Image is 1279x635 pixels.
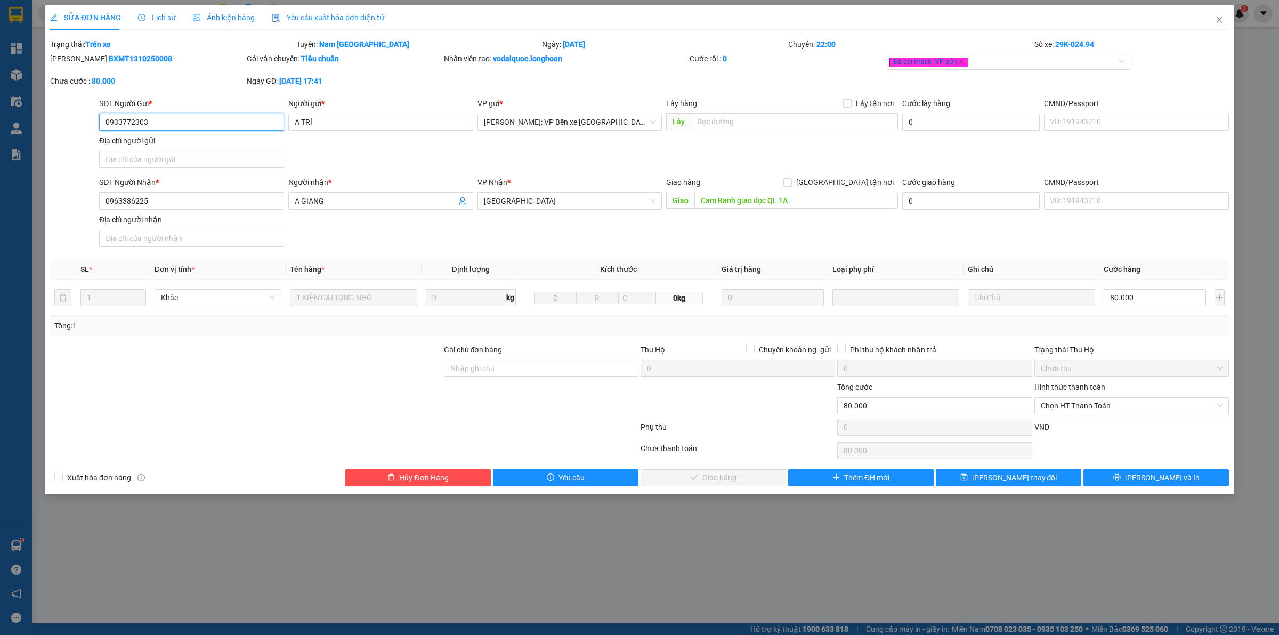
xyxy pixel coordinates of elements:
[99,214,284,226] div: Địa chỉ người nhận
[639,443,836,461] div: Chưa thanh toán
[54,320,493,332] div: Tổng: 1
[691,113,898,130] input: Dọc đường
[959,59,964,65] span: close
[1044,98,1229,109] div: CMND/Passport
[295,38,541,50] div: Tuyến:
[846,344,941,356] span: Phí thu hộ khách nhận trả
[247,53,441,65] div: Gói vận chuyển:
[837,383,872,391] span: Tổng cước
[49,38,295,50] div: Trạng thái:
[54,289,71,306] button: delete
[1215,15,1224,24] span: close
[641,345,665,354] span: Thu Hộ
[666,113,691,130] span: Lấy
[290,289,417,306] input: VD: Bàn, Ghế
[444,345,503,354] label: Ghi chú đơn hàng
[972,472,1057,484] span: [PERSON_NAME] thay đổi
[902,99,950,108] label: Cước lấy hàng
[694,192,898,209] input: Dọc đường
[99,176,284,188] div: SĐT Người Nhận
[755,344,835,356] span: Chuyển khoản ng. gửi
[444,360,638,377] input: Ghi chú đơn hàng
[1044,176,1229,188] div: CMND/Passport
[138,14,145,21] span: clock-circle
[639,421,836,440] div: Phụ thu
[792,176,898,188] span: [GEOGRAPHIC_DATA] tận nơi
[1034,383,1105,391] label: Hình thức thanh toán
[534,292,577,304] input: D
[193,13,255,22] span: Ảnh kiện hàng
[50,13,121,22] span: SỬA ĐƠN HÀNG
[563,40,585,49] b: [DATE]
[288,176,473,188] div: Người nhận
[576,292,619,304] input: R
[1041,398,1223,414] span: Chọn HT Thanh Toán
[1041,360,1223,376] span: Chưa thu
[50,53,245,65] div: [PERSON_NAME]:
[444,53,688,65] div: Nhân viên tạo:
[137,474,145,481] span: info-circle
[666,99,697,108] span: Lấy hàng
[493,469,638,486] button: exclamation-circleYêu cầu
[1204,5,1234,35] button: Close
[1034,344,1229,356] div: Trạng thái Thu Hộ
[301,54,339,63] b: Tiêu chuẩn
[493,54,562,63] b: vodaiquoc.longhoan
[345,469,491,486] button: deleteHủy Đơn Hàng
[960,473,968,482] span: save
[50,14,58,21] span: edit
[1113,473,1121,482] span: printer
[387,473,395,482] span: delete
[889,58,969,67] span: Đã gọi khách (VP gửi)
[902,178,955,187] label: Cước giao hàng
[1033,38,1230,50] div: Số xe:
[477,98,662,109] div: VP gửi
[600,265,637,274] span: Kích thước
[477,178,507,187] span: VP Nhận
[99,151,284,168] input: Địa chỉ của người gửi
[541,38,787,50] div: Ngày:
[272,13,384,22] span: Yêu cầu xuất hóa đơn điện tử
[936,469,1081,486] button: save[PERSON_NAME] thay đổi
[290,265,325,274] span: Tên hàng
[852,98,898,109] span: Lấy tận nơi
[247,75,441,87] div: Ngày GD:
[484,193,656,209] span: Khánh Hòa
[844,472,889,484] span: Thêm ĐH mới
[1104,265,1140,274] span: Cước hàng
[618,292,657,304] input: C
[63,472,135,484] span: Xuất hóa đơn hàng
[1034,423,1049,431] span: VND
[1083,469,1229,486] button: printer[PERSON_NAME] và In
[666,178,700,187] span: Giao hàng
[279,77,322,85] b: [DATE] 17:41
[1125,472,1200,484] span: [PERSON_NAME] và In
[85,40,111,49] b: Trên xe
[80,265,89,274] span: SL
[452,265,490,274] span: Định lượng
[723,54,727,63] b: 0
[832,473,840,482] span: plus
[902,192,1040,210] input: Cước giao hàng
[99,135,284,147] div: Địa chỉ người gửi
[193,14,200,21] span: picture
[99,98,284,109] div: SĐT Người Gửi
[641,469,786,486] button: checkGiao hàng
[155,265,195,274] span: Đơn vị tính
[788,469,934,486] button: plusThêm ĐH mới
[656,292,703,304] span: 0kg
[902,114,1040,131] input: Cước lấy hàng
[50,75,245,87] div: Chưa cước :
[666,192,694,209] span: Giao
[964,259,1099,280] th: Ghi chú
[690,53,884,65] div: Cước rồi :
[484,114,656,130] span: Hồ Chí Minh: VP Bến xe Miền Tây (Quận Bình Tân)
[968,289,1095,306] input: Ghi Chú
[558,472,585,484] span: Yêu cầu
[458,197,467,205] span: user-add
[288,98,473,109] div: Người gửi
[138,13,176,22] span: Lịch sử
[399,472,448,484] span: Hủy Đơn Hàng
[722,265,761,274] span: Giá trị hàng
[319,40,409,49] b: Nam [GEOGRAPHIC_DATA]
